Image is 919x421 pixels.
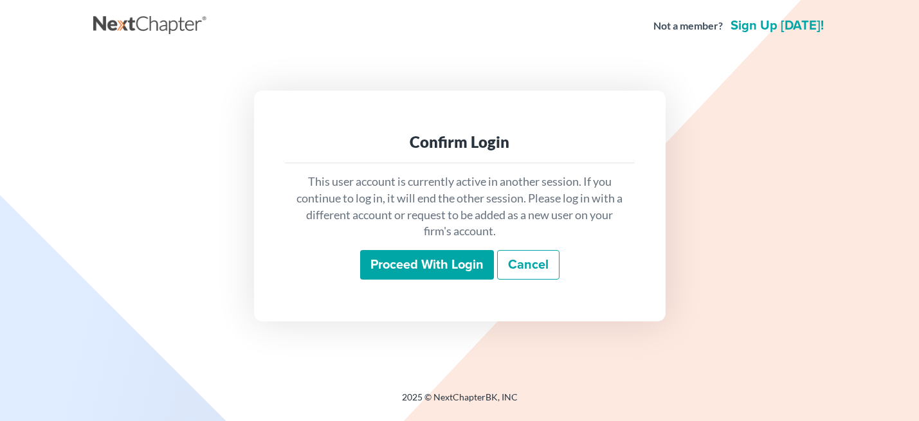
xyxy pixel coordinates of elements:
a: Sign up [DATE]! [728,19,826,32]
div: Confirm Login [295,132,624,152]
input: Proceed with login [360,250,494,280]
a: Cancel [497,250,560,280]
strong: Not a member? [653,19,723,33]
p: This user account is currently active in another session. If you continue to log in, it will end ... [295,174,624,240]
div: 2025 © NextChapterBK, INC [93,391,826,414]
